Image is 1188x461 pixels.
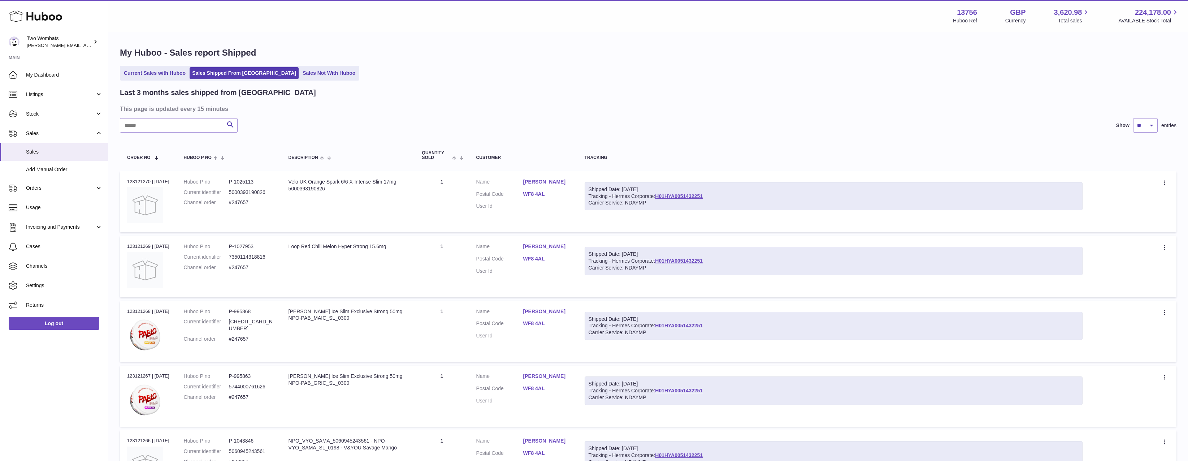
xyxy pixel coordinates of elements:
[1058,17,1090,24] span: Total sales
[289,373,408,387] div: [PERSON_NAME] Ice Slim Exclusive Strong 50mg NPO-PAB_GRIC_SL_0300
[476,155,570,160] div: Customer
[289,243,408,250] div: Loop Red Chili Melon Hyper Strong 15.6mg
[120,47,1176,59] h1: My Huboo - Sales report Shipped
[184,178,229,185] dt: Huboo P no
[289,155,318,160] span: Description
[26,130,95,137] span: Sales
[229,383,274,390] dd: 5744000761626
[422,151,451,160] span: Quantity Sold
[589,251,1079,258] div: Shipped Date: [DATE]
[589,316,1079,323] div: Shipped Date: [DATE]
[415,366,469,427] td: 1
[26,166,103,173] span: Add Manual Order
[589,199,1079,206] div: Carrier Service: NDAYMP
[127,438,169,444] div: 123121266 | [DATE]
[1118,8,1179,24] a: 224,178.00 AVAILABLE Stock Total
[229,373,274,380] dd: P-995863
[415,236,469,297] td: 1
[523,255,570,262] a: WF8 4AL
[229,178,274,185] dd: P-1025113
[585,312,1083,340] div: Tracking - Hermes Corporate:
[589,264,1079,271] div: Carrier Service: NDAYMP
[26,72,103,78] span: My Dashboard
[1010,8,1026,17] strong: GBP
[585,182,1083,211] div: Tracking - Hermes Corporate:
[523,178,570,185] a: [PERSON_NAME]
[121,67,188,79] a: Current Sales with Huboo
[127,317,163,353] img: Pablo_Exclusive_Mango_Ice_Slim_Strong_50mg_Nicotine_Pouches-5744000761633.webp
[476,373,523,382] dt: Name
[26,204,103,211] span: Usage
[585,155,1083,160] div: Tracking
[184,264,229,271] dt: Channel order
[229,199,274,206] dd: #247657
[184,448,229,455] dt: Current identifier
[300,67,358,79] a: Sales Not With Huboo
[229,448,274,455] dd: 5060945243561
[120,105,1175,113] h3: This page is updated every 15 minutes
[229,264,274,271] dd: #247657
[229,336,274,342] dd: #247657
[1135,8,1171,17] span: 224,178.00
[184,373,229,380] dt: Huboo P no
[589,380,1079,387] div: Shipped Date: [DATE]
[523,308,570,315] a: [PERSON_NAME]
[585,376,1083,405] div: Tracking - Hermes Corporate:
[184,394,229,401] dt: Channel order
[523,191,570,198] a: WF8 4AL
[289,308,408,322] div: [PERSON_NAME] Ice Slim Exclusive Strong 50mg NPO-PAB_MAIC_SL_0300
[26,185,95,191] span: Orders
[26,224,95,231] span: Invoicing and Payments
[127,178,169,185] div: 123121270 | [DATE]
[127,373,169,379] div: 123121267 | [DATE]
[655,323,703,328] a: H01HYA0051432251
[229,318,274,332] dd: [CREDIT_CARD_NUMBER]
[476,191,523,199] dt: Postal Code
[476,320,523,329] dt: Postal Code
[1161,122,1176,129] span: entries
[953,17,977,24] div: Huboo Ref
[476,397,523,404] dt: User Id
[120,88,316,98] h2: Last 3 months sales shipped from [GEOGRAPHIC_DATA]
[184,383,229,390] dt: Current identifier
[523,450,570,457] a: WF8 4AL
[26,302,103,309] span: Returns
[289,178,408,192] div: Velo UK Orange Spark 6/6 X-Intense Slim 17mg 5000393190826
[127,382,163,418] img: Pablo_Exclusive_Grape_Ice_Slim_Strong_50mg_Nicotine_Pouches-5744000761626.webp
[523,385,570,392] a: WF8 4AL
[229,394,274,401] dd: #247657
[476,255,523,264] dt: Postal Code
[476,203,523,210] dt: User Id
[1054,8,1082,17] span: 3,620.98
[26,263,103,270] span: Channels
[190,67,299,79] a: Sales Shipped From [GEOGRAPHIC_DATA]
[127,187,163,223] img: no-photo.jpg
[229,243,274,250] dd: P-1027953
[476,332,523,339] dt: User Id
[229,308,274,315] dd: P-995868
[523,243,570,250] a: [PERSON_NAME]
[127,243,169,250] div: 123121269 | [DATE]
[27,42,145,48] span: [PERSON_NAME][EMAIL_ADDRESS][DOMAIN_NAME]
[476,308,523,317] dt: Name
[26,111,95,117] span: Stock
[184,308,229,315] dt: Huboo P no
[655,258,703,264] a: H01HYA0051432251
[26,91,95,98] span: Listings
[1116,122,1130,129] label: Show
[184,336,229,342] dt: Channel order
[127,308,169,315] div: 123121268 | [DATE]
[523,373,570,380] a: [PERSON_NAME]
[476,438,523,446] dt: Name
[415,301,469,362] td: 1
[26,282,103,289] span: Settings
[589,329,1079,336] div: Carrier Service: NDAYMP
[589,394,1079,401] div: Carrier Service: NDAYMP
[229,438,274,444] dd: P-1043846
[523,438,570,444] a: [PERSON_NAME]
[9,317,99,330] a: Log out
[127,252,163,288] img: no-photo.jpg
[229,254,274,260] dd: 7350114318816
[476,385,523,394] dt: Postal Code
[1005,17,1026,24] div: Currency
